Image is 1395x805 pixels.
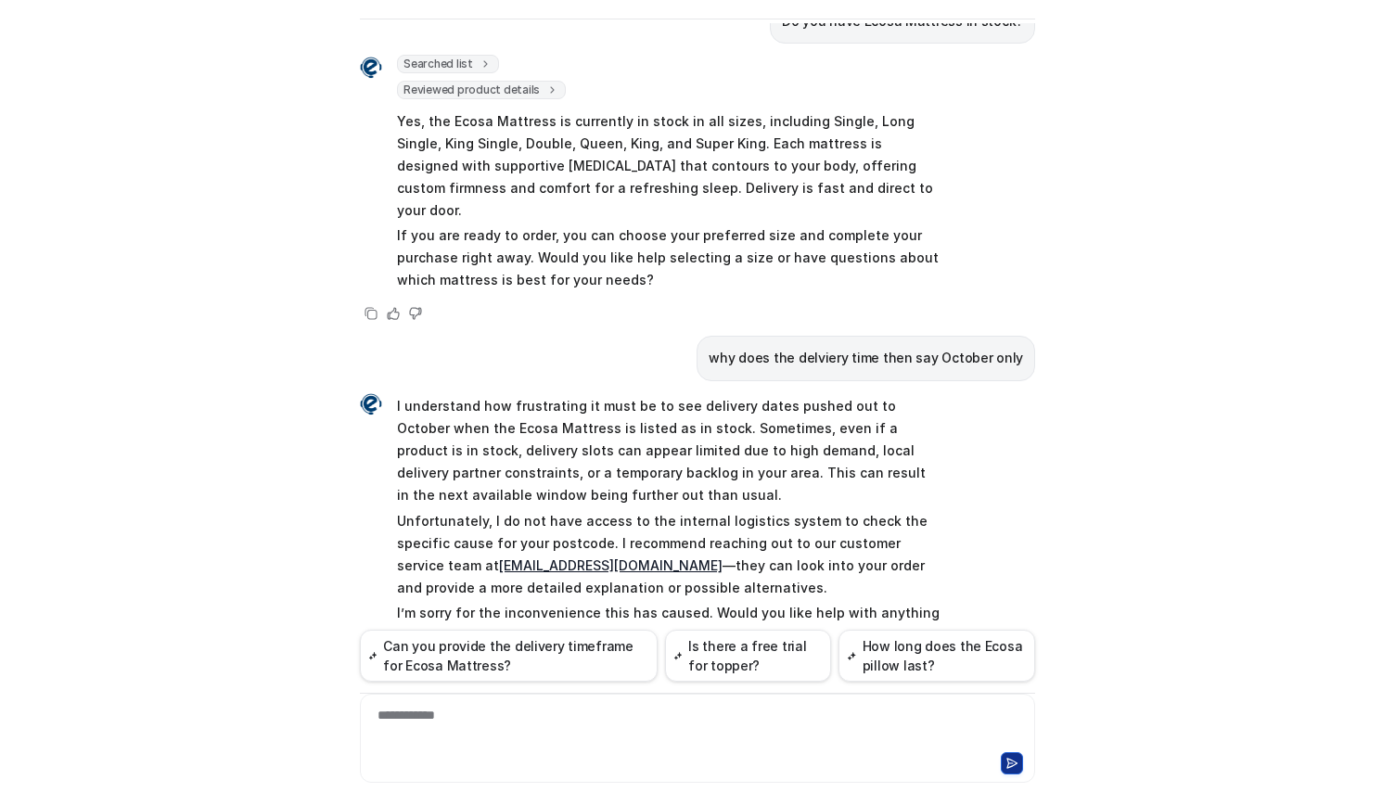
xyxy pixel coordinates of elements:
button: Can you provide the delivery timeframe for Ecosa Mattress? [360,630,658,682]
p: I understand how frustrating it must be to see delivery dates pushed out to October when the Ecos... [397,395,940,506]
p: If you are ready to order, you can choose your preferred size and complete your purchase right aw... [397,224,940,291]
a: [EMAIL_ADDRESS][DOMAIN_NAME] [499,557,723,573]
span: Searched list [397,55,499,73]
button: How long does the Ecosa pillow last? [838,630,1035,682]
p: Yes, the Ecosa Mattress is currently in stock in all sizes, including Single, Long Single, King S... [397,110,940,222]
p: I’m sorry for the inconvenience this has caused. Would you like help with anything else, such as ... [397,602,940,669]
img: Widget [360,393,382,415]
button: Is there a free trial for topper? [665,630,831,682]
span: Reviewed product details [397,81,566,99]
p: why does the delviery time then say October only [709,347,1023,369]
p: Unfortunately, I do not have access to the internal logistics system to check the specific cause ... [397,510,940,599]
img: Widget [360,57,382,79]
